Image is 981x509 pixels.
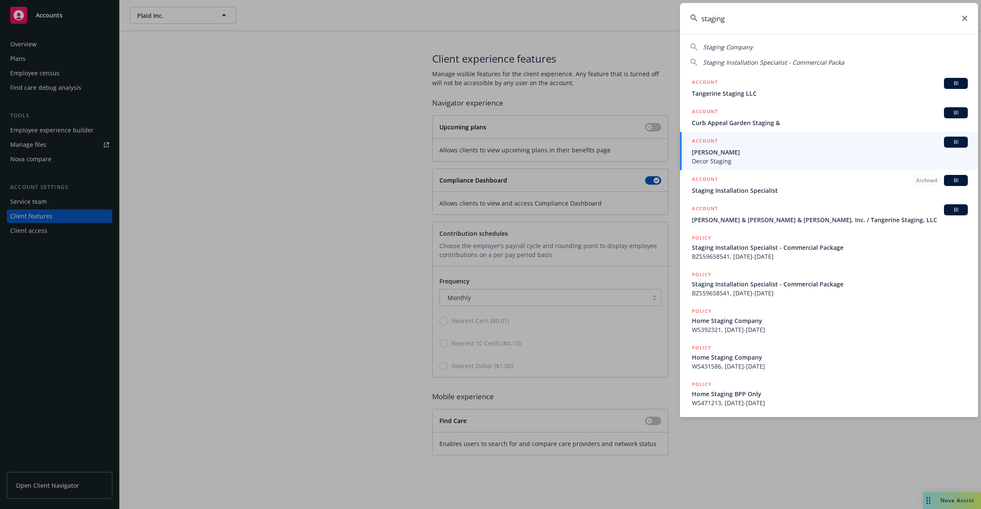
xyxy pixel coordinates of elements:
[703,43,753,51] span: Staging Company
[703,58,844,66] span: Staging Installation Specialist - Commercial Packa
[692,175,718,185] h5: ACCOUNT
[692,107,718,117] h5: ACCOUNT
[947,177,964,184] span: BI
[692,362,968,371] span: WS431586, [DATE]-[DATE]
[692,252,968,261] span: BZS59658541, [DATE]-[DATE]
[692,280,968,289] span: Staging Installation Specialist - Commercial Package
[947,80,964,87] span: BI
[680,3,978,34] input: Search...
[680,339,978,375] a: POLICYHome Staging CompanyWS431586, [DATE]-[DATE]
[680,132,978,170] a: ACCOUNTBI[PERSON_NAME]Decor Staging
[947,206,964,214] span: BI
[692,186,968,195] span: Staging Installation Specialist
[680,170,978,200] a: ACCOUNTArchivedBIStaging Installation Specialist
[692,157,968,166] span: Decor Staging
[692,380,711,389] h5: POLICY
[680,200,978,229] a: ACCOUNTBI[PERSON_NAME] & [PERSON_NAME] & [PERSON_NAME], Inc. / Tangerine Staging, LLC
[680,302,978,339] a: POLICYHome Staging CompanyWS392321, [DATE]-[DATE]
[692,398,968,407] span: WS471213, [DATE]-[DATE]
[692,204,718,214] h5: ACCOUNT
[680,266,978,302] a: POLICYStaging Installation Specialist - Commercial PackageBZS59658541, [DATE]-[DATE]
[692,316,968,325] span: Home Staging Company
[692,137,718,147] h5: ACCOUNT
[680,73,978,103] a: ACCOUNTBITangerine Staging LLC
[692,270,711,279] h5: POLICY
[680,375,978,412] a: POLICYHome Staging BPP OnlyWS471213, [DATE]-[DATE]
[692,389,968,398] span: Home Staging BPP Only
[692,118,968,127] span: Curb Appeal Garden Staging &
[692,353,968,362] span: Home Staging Company
[692,89,968,98] span: Tangerine Staging LLC
[692,243,968,252] span: Staging Installation Specialist - Commercial Package
[692,234,711,242] h5: POLICY
[680,229,978,266] a: POLICYStaging Installation Specialist - Commercial PackageBZS59658541, [DATE]-[DATE]
[692,289,968,297] span: BZS59658541, [DATE]-[DATE]
[692,78,718,88] h5: ACCOUNT
[692,148,968,157] span: [PERSON_NAME]
[947,109,964,117] span: BI
[692,343,711,352] h5: POLICY
[692,325,968,334] span: WS392321, [DATE]-[DATE]
[947,138,964,146] span: BI
[680,103,978,132] a: ACCOUNTBICurb Appeal Garden Staging &
[692,215,968,224] span: [PERSON_NAME] & [PERSON_NAME] & [PERSON_NAME], Inc. / Tangerine Staging, LLC
[916,177,937,184] span: Archived
[692,307,711,315] h5: POLICY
